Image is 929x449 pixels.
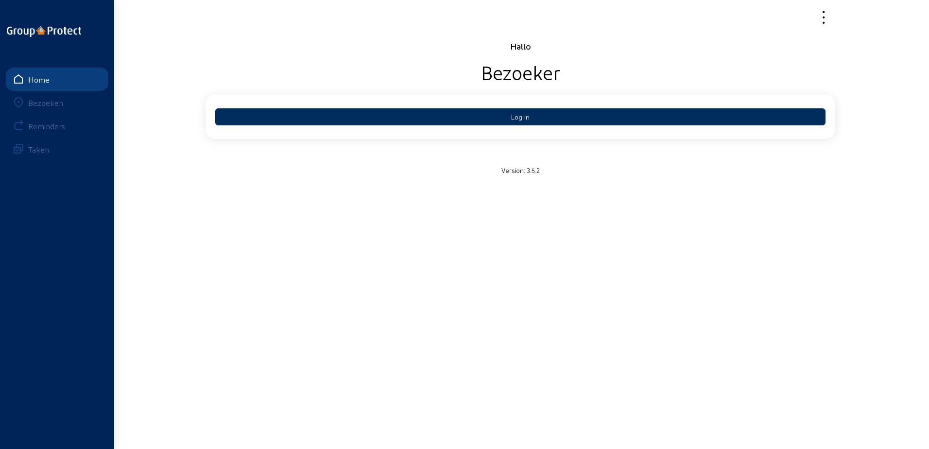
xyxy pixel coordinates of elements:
a: Taken [6,138,108,161]
button: Log in [215,108,826,125]
img: logo-oneline.png [7,26,81,37]
div: Home [28,75,50,84]
a: Home [6,68,108,91]
a: Reminders [6,114,108,138]
div: Bezoeker [206,60,835,84]
div: Taken [28,145,49,154]
div: Reminders [28,121,65,131]
div: Bezoeken [28,98,63,107]
a: Bezoeken [6,91,108,114]
small: Version: 3.5.2 [501,166,540,174]
div: Hallo [206,40,835,52]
